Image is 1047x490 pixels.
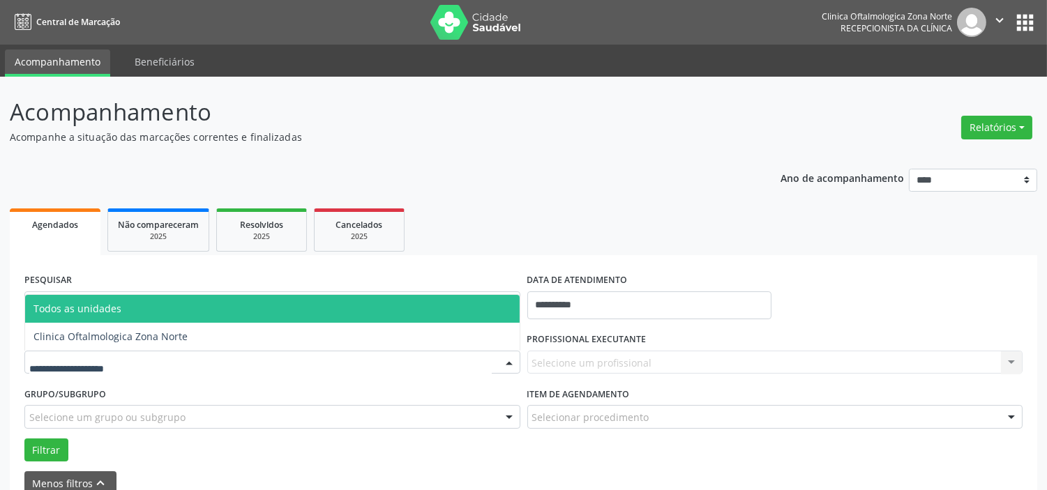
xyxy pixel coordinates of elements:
img: img [957,8,986,37]
button: apps [1013,10,1037,35]
p: Acompanhamento [10,95,729,130]
div: Clinica Oftalmologica Zona Norte [822,10,952,22]
a: Central de Marcação [10,10,120,33]
a: Beneficiários [125,49,204,74]
label: Item de agendamento [527,383,630,405]
span: Central de Marcação [36,16,120,28]
span: Cancelados [336,219,383,231]
p: Acompanhe a situação das marcações correntes e finalizadas [10,130,729,144]
span: Resolvidos [240,219,283,231]
button:  [986,8,1013,37]
span: Clinica Oftalmologica Zona Norte [33,330,188,343]
label: DATA DE ATENDIMENTO [527,270,628,291]
span: Selecione um grupo ou subgrupo [29,410,186,424]
p: Ano de acompanhamento [781,169,904,186]
label: PESQUISAR [24,270,72,291]
span: Todos as unidades [33,302,121,315]
div: 2025 [324,231,394,242]
button: Relatórios [961,116,1032,139]
label: PROFISSIONAL EXECUTANTE [527,329,647,351]
button: Filtrar [24,438,68,462]
div: 2025 [227,231,296,242]
span: Não compareceram [118,219,199,231]
span: Selecionar procedimento [532,410,649,424]
span: Agendados [32,219,78,231]
span: Recepcionista da clínica [841,22,952,34]
div: 2025 [118,231,199,242]
a: Acompanhamento [5,49,110,77]
i:  [992,13,1007,28]
label: Grupo/Subgrupo [24,383,106,405]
